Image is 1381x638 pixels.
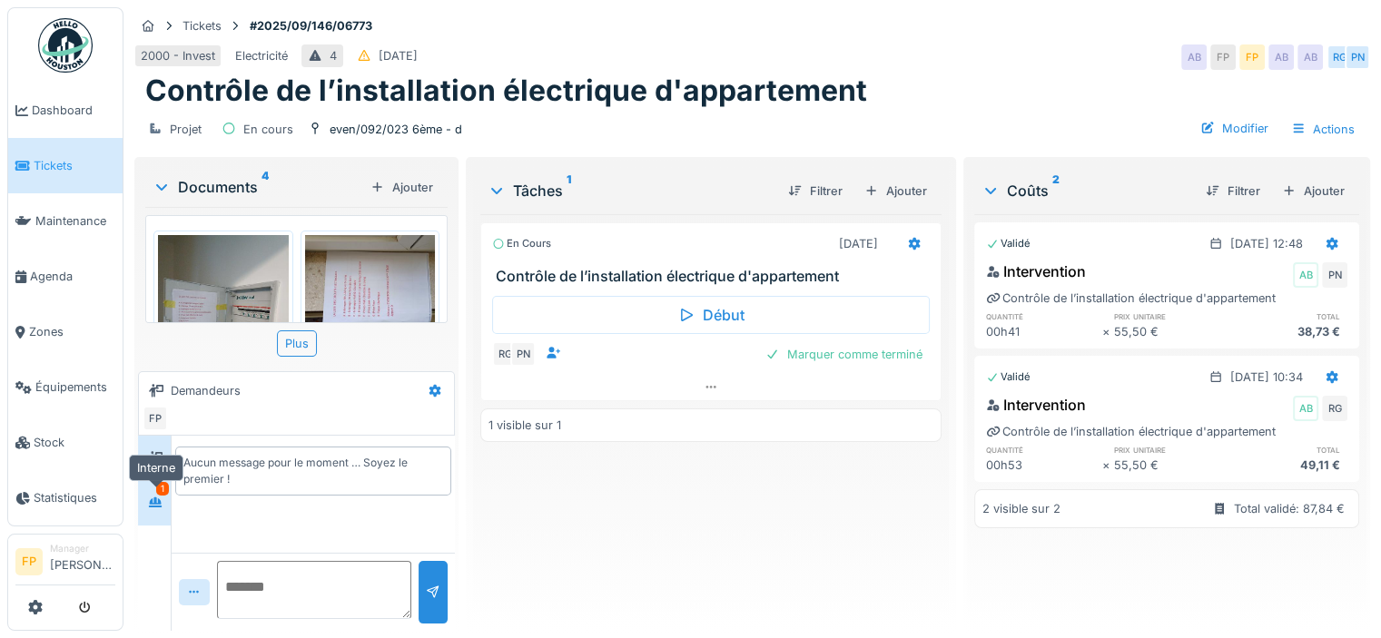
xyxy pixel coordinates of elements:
[1230,235,1303,252] div: [DATE] 12:48
[986,456,1103,474] div: 00h53
[986,444,1103,456] h6: quantité
[243,121,293,138] div: En cours
[986,260,1086,282] div: Intervention
[145,74,867,108] h1: Contrôle de l’installation électrique d'appartement
[15,542,115,585] a: FP Manager[PERSON_NAME]
[1322,396,1347,421] div: RG
[986,394,1086,416] div: Intervention
[1114,456,1231,474] div: 55,50 €
[492,236,551,251] div: En cours
[129,455,183,481] div: Interne
[986,323,1103,340] div: 00h41
[986,369,1031,385] div: Validé
[1102,456,1114,474] div: ×
[496,268,933,285] h3: Contrôle de l’installation électrique d'appartement
[982,500,1060,517] div: 2 visible sur 2
[305,235,436,333] img: bb3zm26x07vt84k5buve1scsv21m
[35,212,115,230] span: Maintenance
[34,489,115,506] span: Statistiques
[8,359,123,415] a: Équipements
[29,323,115,340] span: Zones
[1293,396,1318,421] div: AB
[1297,44,1323,70] div: AB
[1322,262,1347,288] div: PN
[170,121,202,138] div: Projet
[1181,44,1207,70] div: AB
[986,310,1103,322] h6: quantité
[35,378,115,396] span: Équipements
[1210,44,1236,70] div: FP
[1239,44,1265,70] div: FP
[8,470,123,525] a: Statistiques
[1102,323,1114,340] div: ×
[50,542,115,555] div: Manager
[8,138,123,193] a: Tickets
[143,406,168,431] div: FP
[261,176,269,198] sup: 4
[32,102,115,119] span: Dashboard
[1114,444,1231,456] h6: prix unitaire
[8,83,123,138] a: Dashboard
[8,415,123,470] a: Stock
[8,249,123,304] a: Agenda
[488,417,561,434] div: 1 visible sur 1
[182,17,222,34] div: Tickets
[1283,116,1363,142] div: Actions
[1199,179,1268,203] div: Filtrer
[242,17,380,34] strong: #2025/09/146/06773
[1268,44,1294,70] div: AB
[986,236,1031,251] div: Validé
[379,47,418,64] div: [DATE]
[839,235,878,252] div: [DATE]
[30,268,115,285] span: Agenda
[781,179,850,203] div: Filtrer
[277,330,317,357] div: Plus
[141,47,215,64] div: 2000 - Invest
[363,175,440,200] div: Ajouter
[330,47,337,64] div: 4
[1230,444,1347,456] h6: total
[492,341,518,367] div: RG
[567,180,571,201] sup: 1
[1345,44,1370,70] div: PN
[1052,180,1060,201] sup: 2
[156,482,169,496] div: 1
[488,180,774,201] div: Tâches
[1114,310,1231,322] h6: prix unitaire
[758,342,930,367] div: Marquer comme terminé
[8,304,123,359] a: Zones
[1327,44,1352,70] div: RG
[510,341,536,367] div: PN
[1275,179,1352,203] div: Ajouter
[330,121,462,138] div: even/092/023 6ème - d
[986,290,1276,307] div: Contrôle de l’installation électrique d'appartement
[34,157,115,174] span: Tickets
[34,434,115,451] span: Stock
[1230,368,1303,386] div: [DATE] 10:34
[183,455,443,487] div: Aucun message pour le moment … Soyez le premier !
[158,235,289,408] img: uq29leaqq5hicpmclonl3hbphgb2
[1293,262,1318,288] div: AB
[1230,323,1347,340] div: 38,73 €
[981,180,1191,201] div: Coûts
[235,47,288,64] div: Electricité
[153,176,363,198] div: Documents
[857,179,934,203] div: Ajouter
[1230,310,1347,322] h6: total
[1230,456,1347,474] div: 49,11 €
[1114,323,1231,340] div: 55,50 €
[1234,500,1345,517] div: Total validé: 87,84 €
[8,193,123,249] a: Maintenance
[1193,116,1276,141] div: Modifier
[38,18,93,73] img: Badge_color-CXgf-gQk.svg
[15,548,43,575] li: FP
[986,423,1276,440] div: Contrôle de l’installation électrique d'appartement
[171,382,241,399] div: Demandeurs
[50,542,115,581] li: [PERSON_NAME]
[492,296,930,334] div: Début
